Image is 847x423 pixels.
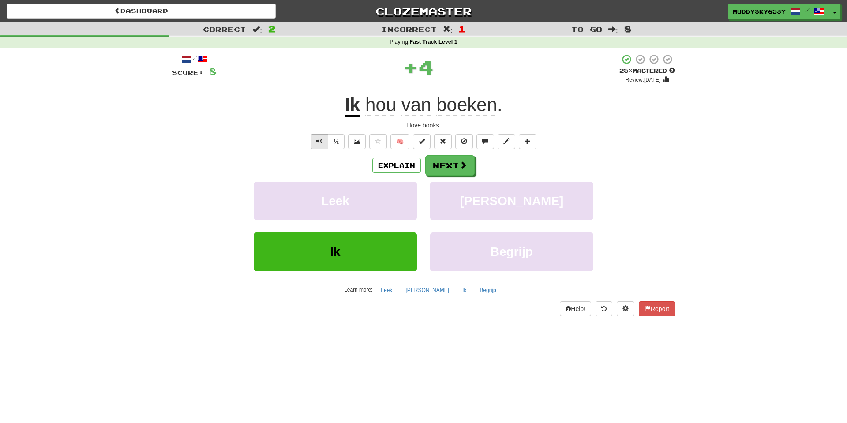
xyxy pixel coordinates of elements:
[733,7,786,15] span: MuddySky6537
[254,182,417,220] button: Leek
[344,287,372,293] small: Learn more:
[172,121,675,130] div: I love books.
[560,301,591,316] button: Help!
[519,134,536,149] button: Add to collection (alt+a)
[418,56,434,78] span: 4
[360,94,502,116] span: .
[401,94,431,116] span: van
[172,54,217,65] div: /
[401,284,454,297] button: [PERSON_NAME]
[430,232,593,271] button: Begrijp
[436,94,497,116] span: boeken
[328,134,345,149] button: ½
[330,245,340,258] span: Ik
[498,134,515,149] button: Edit sentence (alt+d)
[491,245,533,258] span: Begrijp
[289,4,558,19] a: Clozemaster
[321,194,349,208] span: Leek
[476,134,494,149] button: Discuss sentence (alt+u)
[365,94,396,116] span: hou
[403,54,418,80] span: +
[372,158,421,173] button: Explain
[443,26,453,33] span: :
[203,25,246,34] span: Correct
[413,134,431,149] button: Set this sentence to 100% Mastered (alt+m)
[172,69,204,76] span: Score:
[626,77,661,83] small: Review: [DATE]
[455,134,473,149] button: Ignore sentence (alt+i)
[596,301,612,316] button: Round history (alt+y)
[624,23,632,34] span: 8
[268,23,276,34] span: 2
[7,4,276,19] a: Dashboard
[728,4,829,19] a: MuddySky6537 /
[309,134,345,149] div: Text-to-speech controls
[434,134,452,149] button: Reset to 0% Mastered (alt+r)
[619,67,633,74] span: 25 %
[369,134,387,149] button: Favorite sentence (alt+f)
[571,25,602,34] span: To go
[376,284,397,297] button: Leek
[381,25,437,34] span: Incorrect
[254,232,417,271] button: Ik
[805,7,810,13] span: /
[460,194,564,208] span: [PERSON_NAME]
[458,23,466,34] span: 1
[345,94,360,117] u: Ik
[608,26,618,33] span: :
[409,39,457,45] strong: Fast Track Level 1
[619,67,675,75] div: Mastered
[252,26,262,33] span: :
[348,134,366,149] button: Show image (alt+x)
[390,134,409,149] button: 🧠
[209,66,217,77] span: 8
[430,182,593,220] button: [PERSON_NAME]
[639,301,675,316] button: Report
[311,134,328,149] button: Play sentence audio (ctl+space)
[425,155,475,176] button: Next
[457,284,471,297] button: Ik
[475,284,501,297] button: Begrijp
